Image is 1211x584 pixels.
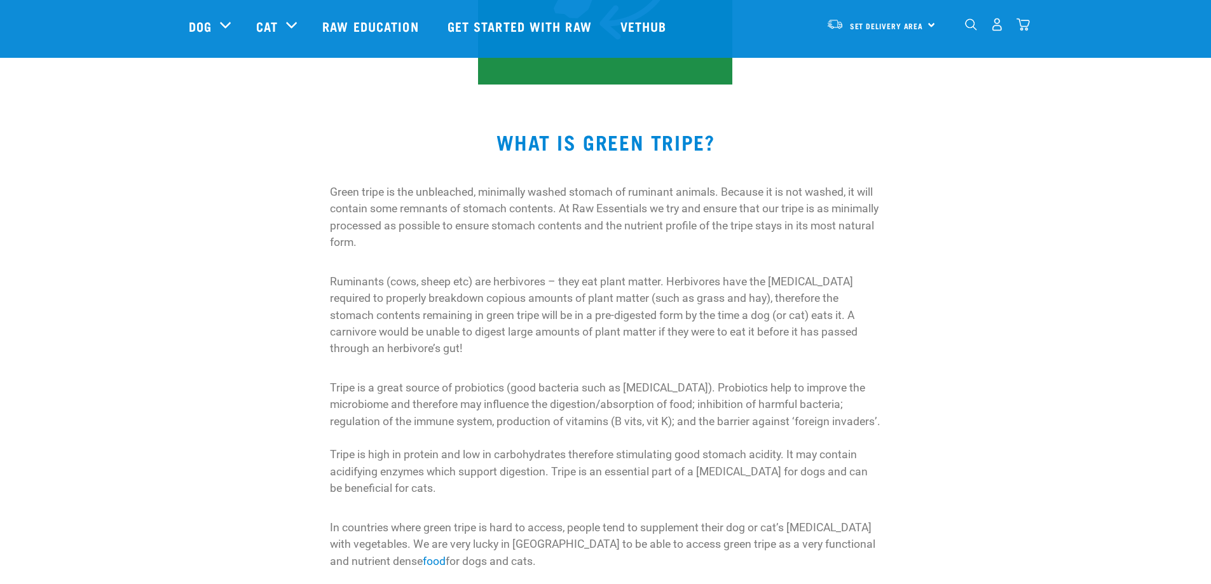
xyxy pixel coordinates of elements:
[330,184,881,251] p: Green tripe is the unbleached, minimally washed stomach of ruminant animals. Because it is not wa...
[850,24,924,28] span: Set Delivery Area
[1016,18,1030,31] img: home-icon@2x.png
[826,18,844,30] img: van-moving.png
[330,273,881,357] p: Ruminants (cows, sheep etc) are herbivores – they eat plant matter. Herbivores have the [MEDICAL_...
[990,18,1004,31] img: user.png
[435,1,608,51] a: Get started with Raw
[608,1,683,51] a: Vethub
[256,17,278,36] a: Cat
[310,1,434,51] a: Raw Education
[330,519,881,569] p: In countries where green tripe is hard to access, people tend to supplement their dog or cat’s [M...
[965,18,977,31] img: home-icon-1@2x.png
[330,379,881,497] p: Tripe is a great source of probiotics (good bacteria such as [MEDICAL_DATA]). Probiotics help to ...
[189,130,1023,153] h2: WHAT IS GREEN TRIPE?
[423,555,446,567] a: food
[189,17,212,36] a: Dog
